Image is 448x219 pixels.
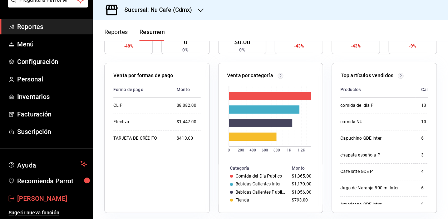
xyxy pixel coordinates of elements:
[236,198,249,203] div: Tienda
[17,74,87,84] span: Personal
[113,72,173,79] p: Venta por formas de pago
[171,82,201,98] th: Monto
[287,148,291,152] text: 1K
[261,148,268,152] text: 600
[17,127,87,136] span: Suscripción
[340,169,410,175] div: Cafe latte GDE P
[236,174,282,179] div: Comida del Día Publico
[421,169,439,175] div: 4
[340,82,415,98] th: Productos
[113,135,165,141] div: TARJETA DE CRÉDITO
[239,47,245,53] span: 0%
[183,37,187,47] span: 0
[273,148,280,152] text: 800
[9,209,87,216] span: Sugerir nueva función
[291,181,311,186] div: $1,170.00
[351,43,361,49] span: -43%
[297,148,305,152] text: 1.2K
[236,181,281,186] div: Bebidas Calientes Inter
[113,119,165,125] div: Efectivo
[177,103,201,109] div: $8,082.00
[228,148,230,152] text: 0
[17,109,87,119] span: Facturación
[421,152,439,158] div: 3
[421,185,439,191] div: 6
[17,194,87,203] span: [PERSON_NAME]
[177,135,201,141] div: $413.00
[421,201,439,208] div: 6
[124,43,134,49] span: -48%
[340,72,393,79] p: Top artículos vendidos
[340,152,410,158] div: chapata española P
[218,164,289,172] th: Categoría
[340,185,410,191] div: Jugo de Naranja 500 ml Inter
[340,135,410,141] div: Capuchino GDE Inter
[17,176,87,186] span: Recomienda Parrot
[17,92,87,101] span: Inventarios
[249,148,256,152] text: 400
[17,57,87,66] span: Configuración
[227,72,273,79] p: Venta por categoría
[415,82,445,98] th: Cantidad
[289,164,323,172] th: Monto
[237,148,244,152] text: 200
[236,190,286,195] div: Bebidas Calientes Publico
[291,174,311,179] div: $1,365.00
[421,135,439,141] div: 6
[119,6,192,14] h3: Sucursal: Nu Cafe (Cdmx)
[340,201,410,208] div: Americano GDE Inter
[182,47,188,53] span: 0%
[340,119,410,125] div: comida NU
[17,39,87,49] span: Menú
[409,43,416,49] span: -9%
[421,103,439,109] div: 13
[291,190,311,195] div: $1,056.00
[104,29,128,41] button: Reportes
[177,119,201,125] div: $1,447.00
[113,82,171,98] th: Forma de pago
[234,37,250,47] span: $0.00
[17,160,78,168] span: Ayuda
[421,119,439,125] div: 10
[113,103,165,109] div: CLIP
[139,29,165,41] button: Resumen
[17,22,87,31] span: Reportes
[294,43,304,49] span: -43%
[340,103,410,109] div: comida del día P
[104,29,165,41] div: navigation tabs
[5,1,88,9] a: Pregunta a Parrot AI
[291,198,311,203] div: $793.00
